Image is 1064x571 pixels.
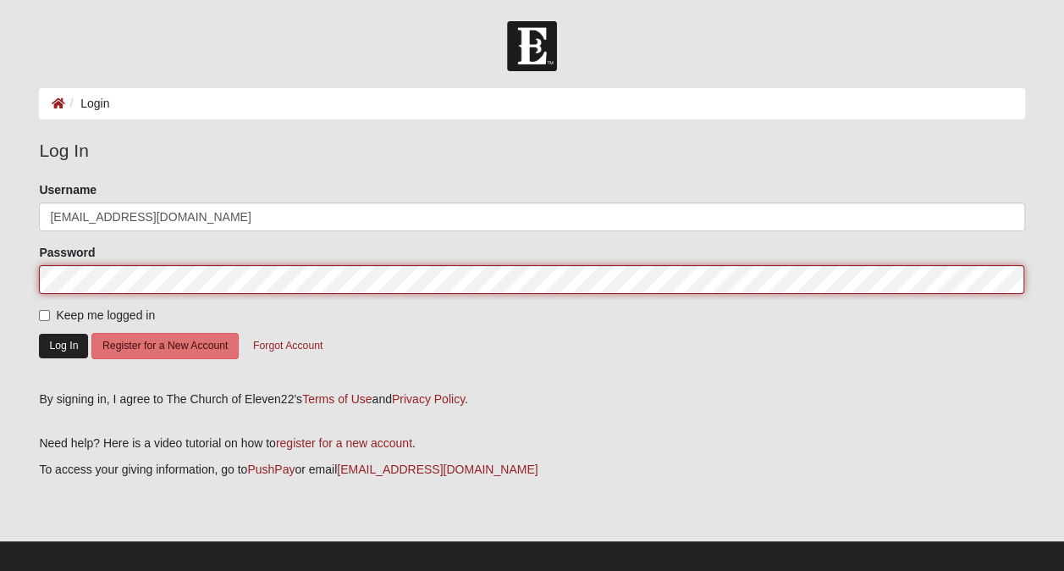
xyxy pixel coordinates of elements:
[39,461,1024,479] p: To access your giving information, go to or email
[39,310,50,321] input: Keep me logged in
[337,463,538,476] a: [EMAIL_ADDRESS][DOMAIN_NAME]
[247,463,295,476] a: PushPay
[39,435,1024,452] p: Need help? Here is a video tutorial on how to .
[91,333,239,359] button: Register for a New Account
[56,308,155,322] span: Keep me logged in
[276,436,412,450] a: register for a new account
[39,181,96,198] label: Username
[392,392,465,406] a: Privacy Policy
[242,333,334,359] button: Forgot Account
[39,334,88,358] button: Log In
[39,244,95,261] label: Password
[507,21,557,71] img: Church of Eleven22 Logo
[39,137,1024,164] legend: Log In
[39,391,1024,408] div: By signing in, I agree to The Church of Eleven22's and .
[302,392,372,406] a: Terms of Use
[65,95,109,113] li: Login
